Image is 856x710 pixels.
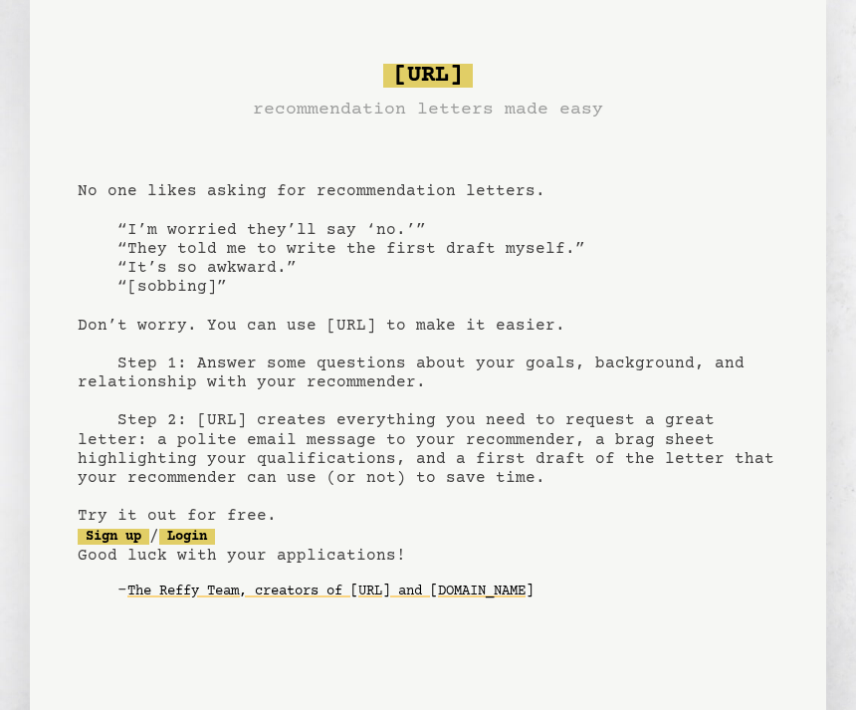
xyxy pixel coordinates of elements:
div: - [117,582,778,601]
pre: No one likes asking for recommendation letters. “I’m worried they’ll say ‘no.’” “They told me to ... [78,56,778,639]
a: Sign up [78,529,149,545]
h3: recommendation letters made easy [253,96,603,123]
span: [URL] [383,64,473,88]
a: Login [159,529,215,545]
a: The Reffy Team, creators of [URL] and [DOMAIN_NAME] [127,576,534,607]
